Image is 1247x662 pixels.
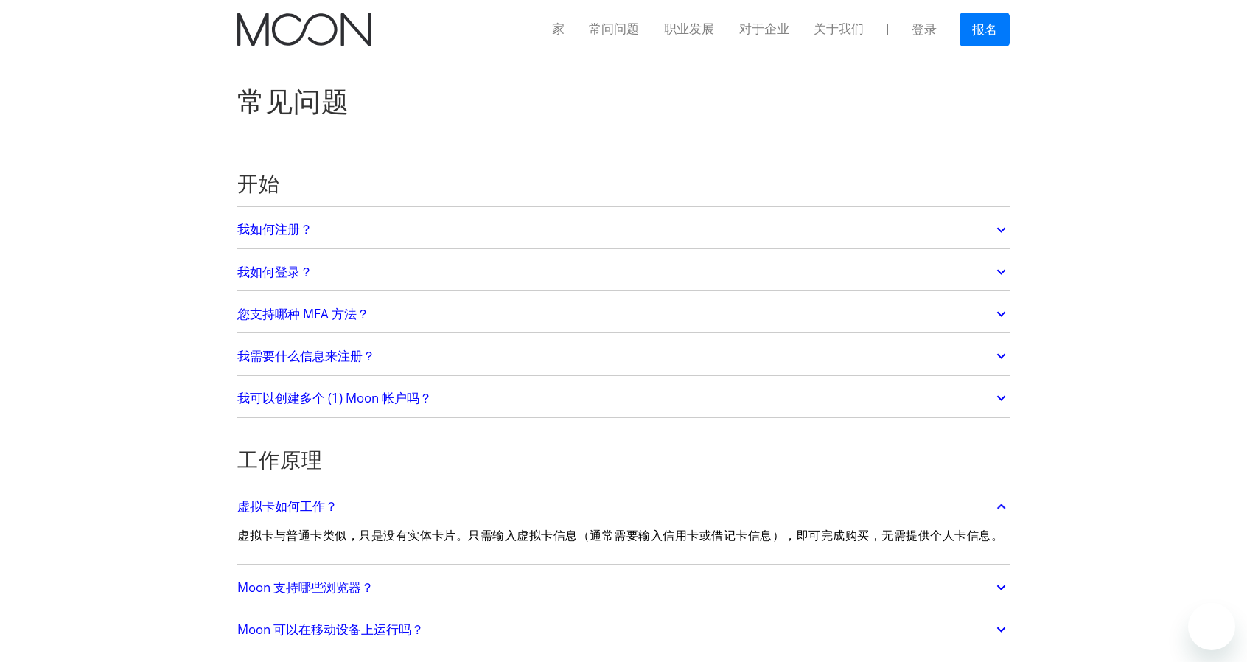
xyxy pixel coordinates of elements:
a: 我需要什么信息来注册？ [237,341,1010,372]
font: 常见问题 [237,84,349,118]
a: 家 [237,13,371,46]
a: 我如何登录？ [237,257,1010,288]
font: 报名 [972,22,997,37]
a: 报名 [960,13,1010,46]
a: 职业发展 [652,20,727,38]
a: 常问问题 [577,20,652,38]
font: 关于我们 [814,21,864,36]
a: 我如何注册？ [237,215,1010,245]
font: 登录 [912,22,937,37]
a: 虚拟卡如何工作？ [237,491,1010,522]
font: 对于企业 [739,21,789,36]
a: 对于企业 [727,20,802,38]
a: 家 [539,20,577,38]
font: 家 [552,21,565,36]
a: Moon 可以在移动设备上运行吗？ [237,614,1010,645]
font: 职业发展 [664,21,714,36]
font: 虚拟卡如何工作？ [237,498,338,515]
font: 我如何注册？ [237,220,312,237]
font: 我如何登录？ [237,263,312,280]
a: 您支持哪种 MFA 方法？ [237,299,1010,330]
font: 工作原理 [237,447,322,473]
a: 我可以创建多个 (1) Moon 帐户吗？ [237,383,1010,414]
font: 常问问题 [589,21,639,36]
font: Moon 支持哪些浏览器？ [237,579,374,596]
font: 我可以创建多个 (1) Moon 帐户吗？ [237,389,432,406]
iframe: 启动消息传送窗口的按钮 [1188,603,1235,650]
font: 我需要什么信息来注册？ [237,347,375,364]
font: 您支持哪种 MFA 方法？ [237,305,369,322]
font: Moon 可以在移动设备上运行吗？ [237,621,424,638]
font: 虚拟卡与普通卡类似，只是没有实体卡片。只需输入虚拟卡信息（通常需要输入信用卡或借记卡信息），即可完成购买，无需提供个人卡信息。 [237,528,1003,543]
a: 登录 [899,13,949,46]
img: 月亮标志 [237,13,371,46]
a: Moon 支持哪些浏览器？ [237,572,1010,603]
font: 开始 [237,170,280,196]
a: 关于我们 [801,20,876,38]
